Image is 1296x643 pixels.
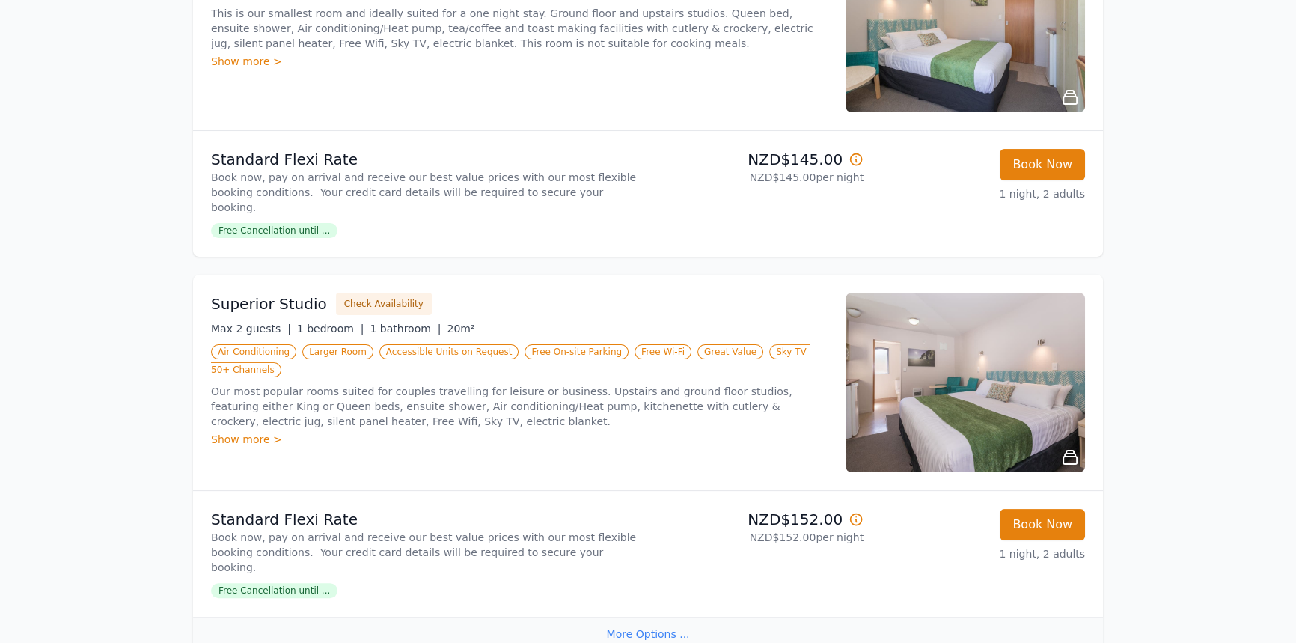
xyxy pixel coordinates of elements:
p: NZD$145.00 per night [654,170,864,185]
p: This is our smallest room and ideally suited for a one night stay. Ground floor and upstairs stud... [211,6,828,51]
span: Accessible Units on Request [379,344,519,359]
button: Book Now [1000,509,1085,540]
p: 1 night, 2 adults [875,546,1085,561]
span: Air Conditioning [211,344,296,359]
span: Larger Room [302,344,373,359]
h3: Superior Studio [211,293,327,314]
span: 1 bathroom | [370,323,441,335]
span: 20m² [447,323,474,335]
span: Free Wi-Fi [635,344,691,359]
p: NZD$152.00 [654,509,864,530]
p: Our most popular rooms suited for couples travelling for leisure or business. Upstairs and ground... [211,384,828,429]
span: 1 bedroom | [297,323,364,335]
p: Book now, pay on arrival and receive our best value prices with our most flexible booking conditi... [211,530,642,575]
p: Standard Flexi Rate [211,509,642,530]
span: Free On-site Parking [525,344,629,359]
div: Show more > [211,432,828,447]
p: NZD$152.00 per night [654,530,864,545]
p: Standard Flexi Rate [211,149,642,170]
span: Max 2 guests | [211,323,291,335]
div: Show more > [211,54,828,69]
span: Great Value [697,344,763,359]
p: 1 night, 2 adults [875,186,1085,201]
p: Book now, pay on arrival and receive our best value prices with our most flexible booking conditi... [211,170,642,215]
p: NZD$145.00 [654,149,864,170]
button: Book Now [1000,149,1085,180]
span: Free Cancellation until ... [211,223,337,238]
button: Check Availability [336,293,432,315]
span: Free Cancellation until ... [211,583,337,598]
